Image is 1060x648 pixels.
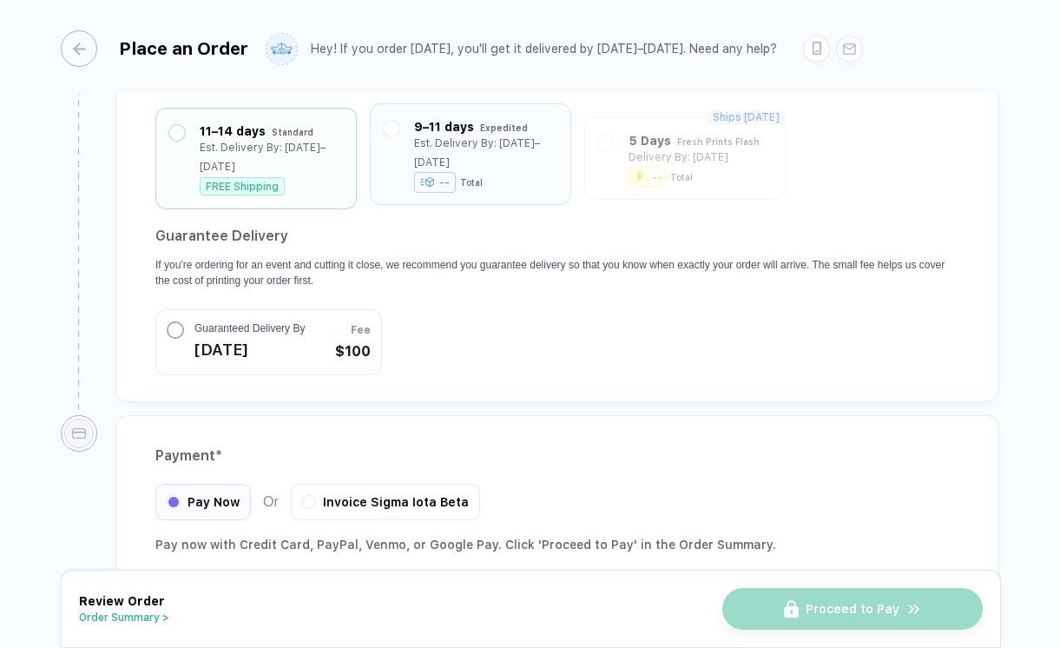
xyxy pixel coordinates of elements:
[188,495,240,509] span: Pay Now
[79,612,169,624] button: Order Summary >
[200,138,343,176] div: Est. Delivery By: [DATE]–[DATE]
[311,42,777,56] div: Hey! If you order [DATE], you'll get it delivered by [DATE]–[DATE]. Need any help?
[200,122,266,141] div: 11–14 days
[155,484,480,520] div: Or
[194,321,305,336] span: Guaranteed Delivery By
[155,534,959,555] div: Pay now with Credit Card, PayPal , Venmo , or Google Pay. Click 'Proceed to Pay' in the Order Sum...
[480,118,528,137] div: Expedited
[155,442,959,470] div: Payment
[155,484,251,520] div: Pay Now
[200,177,285,195] div: FREE Shipping
[460,177,483,188] div: Total
[323,495,469,509] span: Invoice Sigma Iota Beta
[291,484,480,520] div: Invoice Sigma Iota Beta
[155,309,382,375] button: Guaranteed Delivery By[DATE]Fee$100
[169,122,343,195] div: 11–14 days StandardEst. Delivery By: [DATE]–[DATE]FREE Shipping
[414,117,474,136] div: 9–11 days
[79,594,165,608] span: Review Order
[155,257,959,288] p: If you're ordering for an event and cutting it close, we recommend you guarantee delivery so that...
[351,322,371,338] span: Fee
[267,34,297,64] img: user profile
[335,341,371,362] span: $100
[414,172,456,193] div: --
[414,134,557,172] div: Est. Delivery By: [DATE]–[DATE]
[155,222,959,250] h2: Guarantee Delivery
[384,117,557,191] div: 9–11 days ExpeditedEst. Delivery By: [DATE]–[DATE]--Total
[119,38,248,59] div: Place an Order
[194,336,305,364] span: [DATE]
[326,569,360,604] img: GPay
[272,122,313,142] div: Standard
